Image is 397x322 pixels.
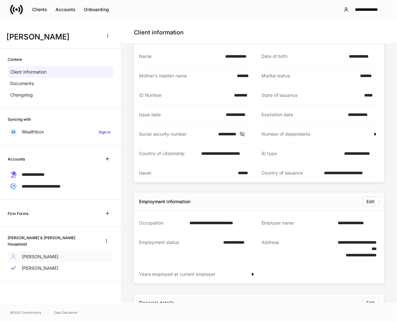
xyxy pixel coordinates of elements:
[8,89,113,101] a: Changelog
[139,300,174,306] div: Financial details
[84,7,109,12] div: Onboarding
[10,80,34,87] p: Documents
[262,131,370,137] div: Number of dependents
[262,239,320,258] div: Address
[6,32,99,42] h3: [PERSON_NAME]
[28,4,51,15] button: Clients
[22,129,44,135] p: Wealthbox
[139,53,221,60] div: Name
[8,251,113,262] a: [PERSON_NAME]
[139,220,186,226] div: Occupation
[139,239,219,258] div: Employment status
[54,310,78,315] a: Data Disclaimer
[8,211,28,217] h6: Firm Forms
[10,310,41,315] span: © 2025 OneAdvisory
[262,73,357,79] div: Marital status
[8,56,22,62] h6: Content
[262,220,334,226] div: Employer name
[10,69,47,75] p: Client information
[139,111,222,118] div: Issue date
[51,4,80,15] button: Accounts
[99,129,111,135] h6: Sign in
[80,4,113,15] button: Onboarding
[363,197,379,207] button: Edit
[22,254,58,260] p: [PERSON_NAME]
[262,150,340,157] div: ID type
[8,235,95,247] h6: [PERSON_NAME] & [PERSON_NAME] Household
[139,73,233,79] div: Mother's maiden name
[139,198,190,205] div: Employment information
[262,53,345,60] div: Date of birth
[367,301,375,305] div: Edit
[10,92,33,98] p: Changelog
[139,150,198,157] div: Country of citizenship
[8,156,25,162] h6: Accounts
[22,265,58,271] p: [PERSON_NAME]
[262,111,344,118] div: Expiration date
[262,170,320,176] div: Country of issuance
[262,92,361,98] div: State of issuance
[139,92,230,98] div: ID Number
[139,170,234,176] div: Issuer
[8,262,113,274] a: [PERSON_NAME]
[367,199,375,204] div: Edit
[8,126,113,138] a: WealthboxSign in
[8,66,113,78] a: Client information
[55,7,76,12] div: Accounts
[363,298,379,308] button: Edit
[139,271,247,277] div: Years employed at current employer
[139,131,215,137] div: Social security number
[8,78,113,89] a: Documents
[32,7,47,12] div: Clients
[8,116,31,122] h6: Syncing with
[134,29,184,36] h4: Client information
